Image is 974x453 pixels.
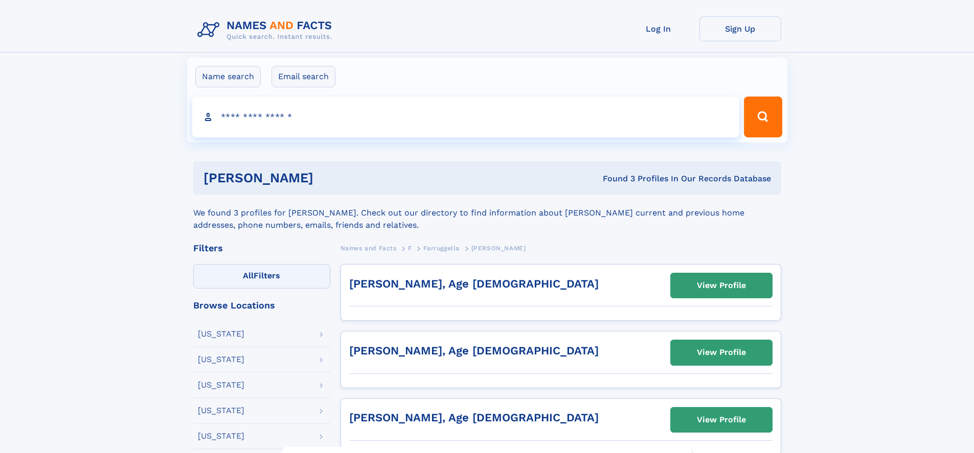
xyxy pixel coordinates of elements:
a: View Profile [671,340,772,365]
a: Names and Facts [341,242,397,254]
div: Browse Locations [193,301,330,310]
a: [PERSON_NAME], Age [DEMOGRAPHIC_DATA] [349,411,599,424]
div: View Profile [697,274,746,297]
input: search input [192,97,740,137]
a: Sign Up [699,16,781,41]
div: Filters [193,244,330,253]
div: [US_STATE] [198,330,244,338]
div: [US_STATE] [198,407,244,415]
span: Farruggella [423,245,460,252]
div: [US_STATE] [198,355,244,364]
span: F [408,245,412,252]
div: View Profile [697,341,746,364]
img: Logo Names and Facts [193,16,341,44]
label: Filters [193,264,330,289]
button: Search Button [744,97,782,137]
label: Name search [195,66,261,87]
h1: [PERSON_NAME] [203,172,458,184]
a: Log In [618,16,699,41]
a: [PERSON_NAME], Age [DEMOGRAPHIC_DATA] [349,344,599,357]
a: View Profile [671,273,772,298]
div: We found 3 profiles for [PERSON_NAME]. Check out our directory to find information about [PERSON_... [193,195,781,231]
a: [PERSON_NAME], Age [DEMOGRAPHIC_DATA] [349,277,599,290]
div: View Profile [697,408,746,432]
a: F [408,242,412,254]
a: View Profile [671,408,772,432]
a: Farruggella [423,242,460,254]
div: [US_STATE] [198,432,244,440]
div: Found 3 Profiles In Our Records Database [458,173,771,184]
div: [US_STATE] [198,381,244,389]
label: Email search [271,66,335,87]
span: [PERSON_NAME] [471,245,526,252]
span: All [243,271,254,280]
